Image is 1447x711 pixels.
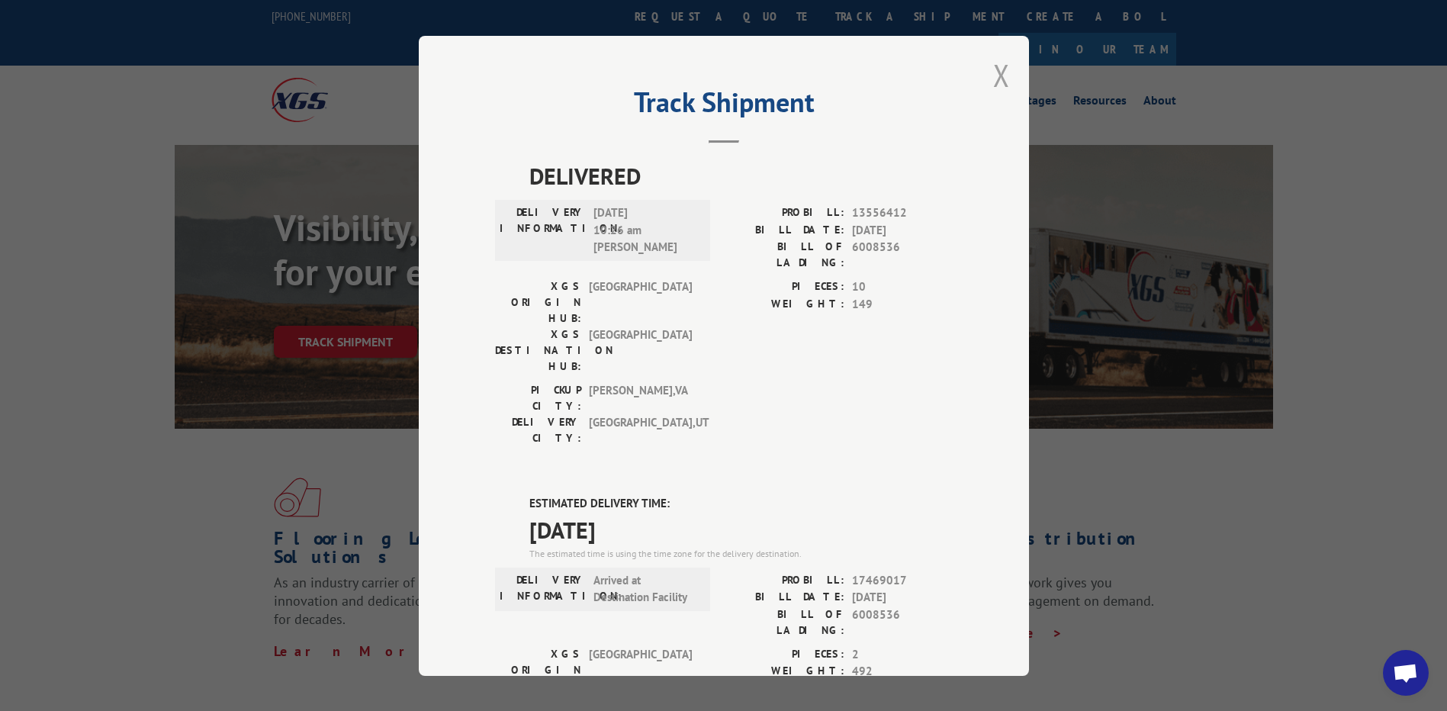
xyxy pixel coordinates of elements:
span: DELIVERED [529,159,953,193]
label: DELIVERY INFORMATION: [500,204,586,256]
label: ESTIMATED DELIVERY TIME: [529,495,953,513]
button: Close modal [993,55,1010,95]
label: WEIGHT: [724,295,844,313]
span: 10 [852,278,953,296]
span: 17469017 [852,571,953,589]
label: XGS ORIGIN HUB: [495,278,581,327]
a: Open chat [1383,650,1429,696]
label: PIECES: [724,278,844,296]
span: 2 [852,645,953,663]
label: BILL DATE: [724,221,844,239]
h2: Track Shipment [495,92,953,121]
span: [GEOGRAPHIC_DATA] [589,278,692,327]
label: WEIGHT: [724,663,844,680]
span: 6008536 [852,239,953,271]
span: 6008536 [852,606,953,638]
label: PIECES: [724,645,844,663]
label: XGS DESTINATION HUB: [495,327,581,375]
span: Arrived at Destination Facility [593,571,696,606]
label: BILL OF LADING: [724,239,844,271]
span: [DATE] 10:26 am [PERSON_NAME] [593,204,696,256]
label: DELIVERY INFORMATION: [500,571,586,606]
span: 149 [852,295,953,313]
label: DELIVERY CITY: [495,414,581,446]
span: [DATE] [529,512,953,546]
label: PROBILL: [724,204,844,222]
span: [GEOGRAPHIC_DATA] [589,327,692,375]
label: XGS ORIGIN HUB: [495,645,581,693]
label: BILL DATE: [724,589,844,606]
span: [GEOGRAPHIC_DATA] [589,645,692,693]
span: [DATE] [852,221,953,239]
span: 13556412 [852,204,953,222]
span: [PERSON_NAME] , VA [589,382,692,414]
label: PICKUP CITY: [495,382,581,414]
span: [DATE] [852,589,953,606]
span: [GEOGRAPHIC_DATA] , UT [589,414,692,446]
span: 492 [852,663,953,680]
div: The estimated time is using the time zone for the delivery destination. [529,546,953,560]
label: BILL OF LADING: [724,606,844,638]
label: PROBILL: [724,571,844,589]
